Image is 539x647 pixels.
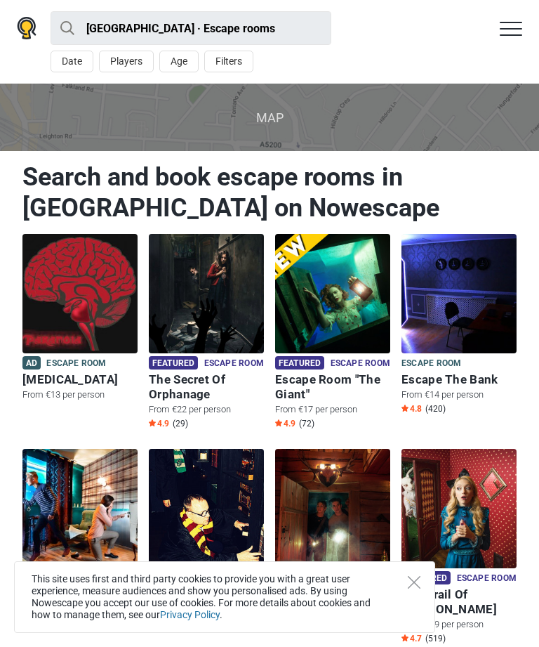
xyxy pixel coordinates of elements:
[149,403,264,416] p: From €22 per person
[401,405,408,412] img: Star
[275,449,390,568] img: Shambala
[275,356,324,370] span: Featured
[149,356,198,370] span: Featured
[425,633,446,644] span: (519)
[17,17,36,39] img: Nowescape logo
[425,403,446,414] span: (420)
[275,449,390,632] a: Shambala Featured Escape room Shambala From €15 per person Star4.8 (618)
[401,372,517,387] h6: Escape The Bank
[275,403,390,416] p: From €17 per person
[331,356,390,372] span: Escape room
[401,618,517,631] p: From €19 per person
[401,234,517,353] img: Escape The Bank
[275,419,282,426] img: Star
[46,356,106,372] span: Escape room
[51,51,93,72] button: Date
[149,234,264,353] img: The Secret Of Orphanage
[149,449,264,632] a: School Of Wizards Featured Escape room School Of Wizards From €14 per person Star4.8 (256)
[22,234,138,404] a: Paranoia Ad Escape room [MEDICAL_DATA] From €13 per person
[149,372,264,402] h6: The Secret Of Orphanage
[22,449,138,568] img: Sherlock Holmes
[159,51,199,72] button: Age
[204,51,253,72] button: Filters
[160,609,220,620] a: Privacy Policy
[99,51,154,72] button: Players
[149,234,264,432] a: The Secret Of Orphanage Featured Escape room The Secret Of Orphanage From €22 per person Star4.9 ...
[149,418,169,429] span: 4.9
[401,388,517,401] p: From €14 per person
[22,388,138,401] p: From €13 per person
[299,418,314,429] span: (72)
[22,372,138,387] h6: [MEDICAL_DATA]
[149,449,264,568] img: School Of Wizards
[173,418,188,429] span: (29)
[14,561,435,633] div: This site uses first and third party cookies to provide you with a great user experience, measure...
[401,587,517,617] h6: The Trail Of [PERSON_NAME]
[401,633,422,644] span: 4.7
[401,356,461,372] span: Escape room
[51,11,331,45] input: try “London”
[275,372,390,402] h6: Escape Room "The Giant"
[275,234,390,353] img: Escape Room "The Giant"
[204,356,264,372] span: Escape room
[401,449,517,647] a: The Trail Of Alice Featured Escape room The Trail Of [PERSON_NAME] From €19 per person Star4.7 (519)
[22,162,517,223] h1: Search and book escape rooms in [GEOGRAPHIC_DATA] on Nowescape
[275,418,295,429] span: 4.9
[22,234,138,353] img: Paranoia
[149,419,156,426] img: Star
[401,634,408,641] img: Star
[275,234,390,432] a: Escape Room "The Giant" Featured Escape room Escape Room "The Giant" From €17 per person Star4.9 ...
[457,571,517,587] span: Escape room
[401,234,517,417] a: Escape The Bank Escape room Escape The Bank From €14 per person Star4.8 (420)
[22,449,138,632] a: Sherlock Holmes Featured Escape room [PERSON_NAME] From €8 per person Star4.8 (83)
[401,449,517,568] img: The Trail Of Alice
[22,356,41,370] span: Ad
[401,403,422,414] span: 4.8
[408,576,420,589] button: Close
